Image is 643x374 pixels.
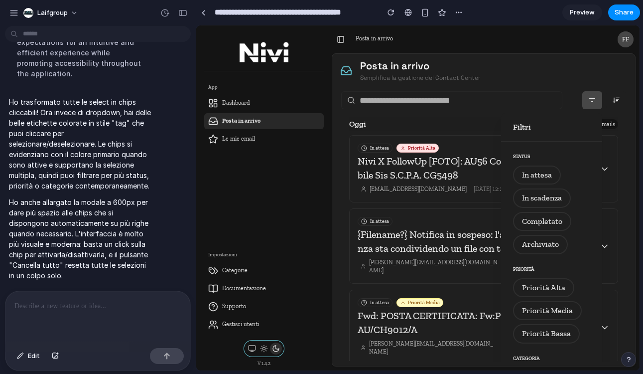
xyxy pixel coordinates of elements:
button: Completato [317,187,375,205]
button: In attesa [317,140,365,159]
button: laifgroup [19,5,83,21]
span: Edit [28,351,40,361]
button: Share [608,4,640,20]
h2: Oggi [153,94,170,104]
label: Priorità [317,241,394,247]
button: Archiviato [317,209,372,228]
span: laifgroup [37,8,68,18]
button: Priorità Media [317,276,386,295]
label: Status [317,128,394,134]
button: In scadenza [317,163,375,182]
p: Ho anche allargato la modale a 600px per dare più spazio alle chips che si dispongono automaticam... [9,197,153,281]
p: Ho trasformato tutte le select in chips cliccabili! Ora invece di dropdown, hai delle belle etich... [9,97,153,191]
span: Preview [570,7,595,17]
span: Share [615,7,634,17]
button: Priorità Alta [317,253,378,272]
h3: Filtri [317,96,394,108]
span: 28 emails [392,94,422,104]
button: Edit [12,348,45,364]
a: Preview [562,4,602,20]
button: Priorità Bassa [317,299,384,318]
label: Categoria [317,330,394,336]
